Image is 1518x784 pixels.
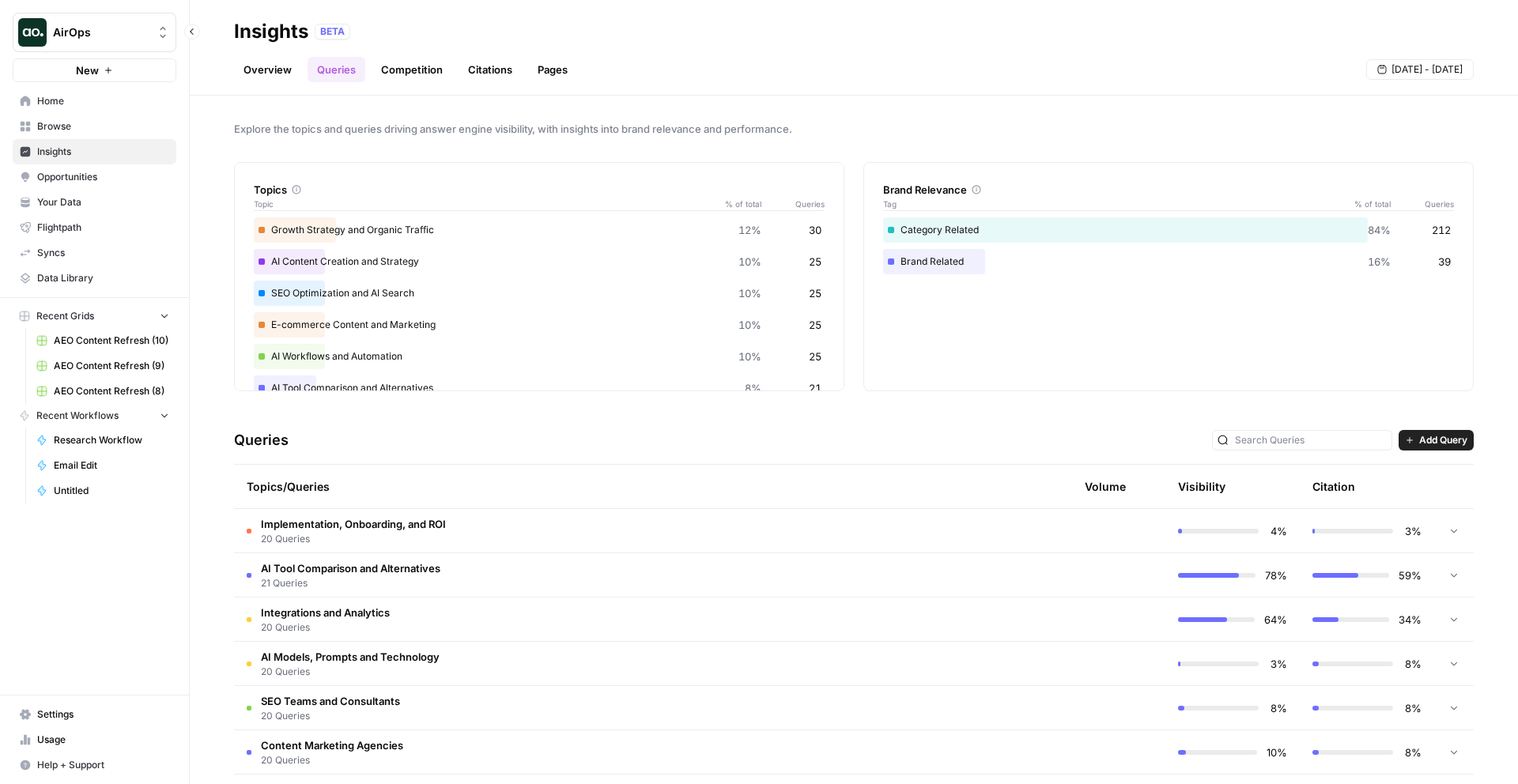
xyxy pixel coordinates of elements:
[13,164,176,190] a: Opportunities
[1432,222,1451,238] span: 212
[13,190,176,215] a: Your Data
[883,249,1454,274] div: Brand Related
[528,57,577,82] a: Pages
[1343,198,1391,210] span: % of total
[54,484,169,498] span: Untitled
[13,89,176,114] a: Home
[1403,700,1422,716] span: 8%
[29,453,176,478] a: Email Edit
[261,693,400,709] span: SEO Teams and Consultants
[745,380,761,396] span: 8%
[13,240,176,266] a: Syncs
[1268,700,1287,716] span: 8%
[54,334,169,348] span: AEO Content Refresh (10)
[809,380,821,396] span: 21
[738,254,761,269] span: 10%
[29,428,176,453] a: Research Workflow
[738,349,761,364] span: 10%
[13,13,176,52] button: Workspace: AirOps
[1235,432,1387,448] input: Search Queries
[809,222,821,238] span: 30
[1391,62,1463,77] span: [DATE] - [DATE]
[1312,465,1355,508] div: Citation
[13,702,176,727] a: Settings
[809,285,821,301] span: 25
[883,198,1343,210] span: Tag
[809,349,821,364] span: 25
[13,215,176,240] a: Flightpath
[1403,656,1422,672] span: 8%
[76,62,99,78] span: New
[1438,254,1451,269] span: 39
[1403,523,1422,539] span: 3%
[234,57,301,82] a: Overview
[261,532,446,546] span: 20 Queries
[13,58,176,82] button: New
[372,57,452,82] a: Competition
[1399,567,1422,583] span: 59%
[254,281,825,306] div: SEO Optimization and AI Search
[37,733,169,747] span: Usage
[738,317,761,333] span: 10%
[37,707,169,722] span: Settings
[308,57,365,82] a: Queries
[1419,433,1467,447] span: Add Query
[234,429,289,451] h3: Queries
[1268,656,1287,672] span: 3%
[809,254,821,269] span: 25
[459,57,522,82] a: Citations
[1391,198,1454,210] span: Queries
[37,94,169,108] span: Home
[37,119,169,134] span: Browse
[883,182,1454,198] div: Brand Relevance
[13,266,176,291] a: Data Library
[261,709,400,723] span: 20 Queries
[54,458,169,473] span: Email Edit
[1267,744,1287,760] span: 10%
[261,649,440,665] span: AI Models, Prompts and Technology
[261,737,403,753] span: Content Marketing Agencies
[29,353,176,379] a: AEO Content Refresh (9)
[29,328,176,353] a: AEO Content Refresh (10)
[13,304,176,328] button: Recent Grids
[13,114,176,139] a: Browse
[1368,222,1391,238] span: 84%
[883,217,1454,243] div: Category Related
[234,121,1474,137] span: Explore the topics and queries driving answer engine visibility, with insights into brand relevan...
[261,605,390,620] span: Integrations and Analytics
[261,516,446,532] span: Implementation, Onboarding, and ROI
[1403,744,1422,760] span: 8%
[29,478,176,503] a: Untitled
[37,145,169,159] span: Insights
[1366,59,1474,80] button: [DATE] - [DATE]
[234,19,308,44] div: Insights
[13,404,176,428] button: Recent Workflows
[261,753,403,767] span: 20 Queries
[761,198,825,210] span: Queries
[36,309,94,323] span: Recent Grids
[1265,567,1287,583] span: 78%
[29,379,176,404] a: AEO Content Refresh (8)
[1368,254,1391,269] span: 16%
[18,18,47,47] img: AirOps Logo
[1268,523,1287,539] span: 4%
[36,409,119,423] span: Recent Workflows
[37,220,169,235] span: Flightpath
[738,285,761,301] span: 10%
[13,139,176,164] a: Insights
[37,758,169,772] span: Help + Support
[254,312,825,337] div: E-commerce Content and Marketing
[1178,479,1225,495] div: Visibility
[1264,612,1287,628] span: 64%
[261,665,440,679] span: 20 Queries
[261,560,440,576] span: AI Tool Comparison and Alternatives
[315,24,350,40] div: BETA
[809,317,821,333] span: 25
[54,384,169,398] span: AEO Content Refresh (8)
[1399,430,1474,450] button: Add Query
[738,222,761,238] span: 12%
[37,195,169,209] span: Your Data
[54,359,169,373] span: AEO Content Refresh (9)
[37,246,169,260] span: Syncs
[1085,479,1126,495] span: Volume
